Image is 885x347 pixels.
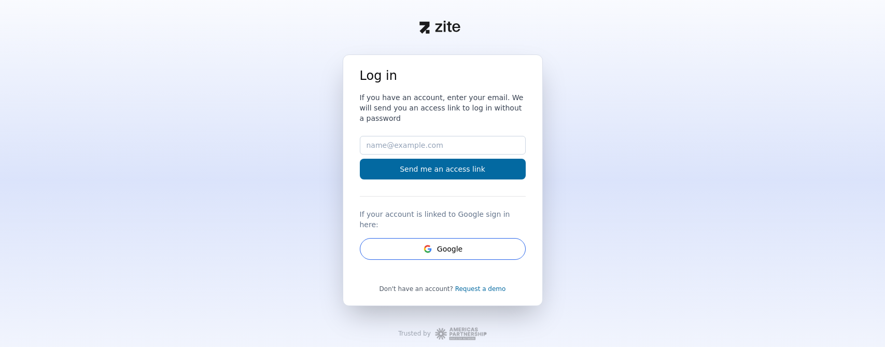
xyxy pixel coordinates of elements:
[360,136,526,155] input: name@example.com
[360,67,526,84] h1: Log in
[360,159,526,179] button: Send me an access link
[455,285,506,293] a: Request a demo
[398,329,431,338] div: Trusted by
[360,92,526,123] h3: If you have an account, enter your email. We will send you an access link to log in without a pas...
[423,244,433,254] svg: Google
[360,205,526,230] div: If your account is linked to Google sign in here:
[435,327,487,341] img: Workspace Logo
[360,238,526,260] button: GoogleGoogle
[360,285,526,293] div: Don't have an account?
